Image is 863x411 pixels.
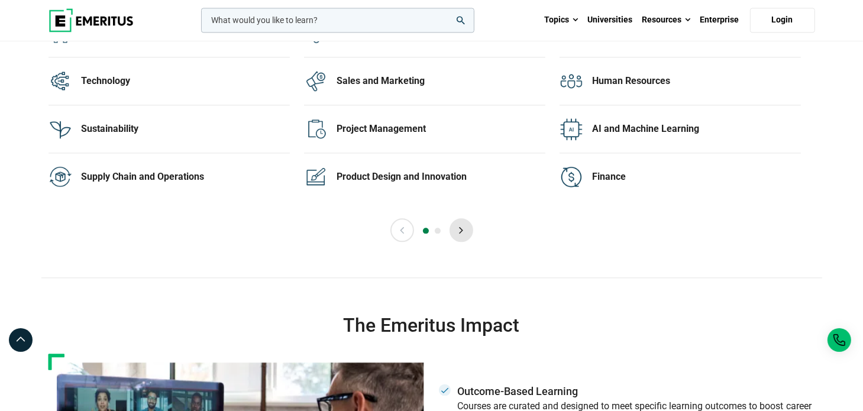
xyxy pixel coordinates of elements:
[593,122,801,135] div: AI and Machine Learning
[337,75,545,88] div: Sales and Marketing
[435,228,441,234] button: 2 of 2
[304,153,545,200] a: Explore Programmes by Category Product Design and Innovation
[560,117,583,141] img: Explore Programmes by Category
[560,57,801,105] a: Explore Programmes by Category Human Resources
[450,218,473,242] button: Next
[49,57,290,105] a: Explore Programmes by Category Technology
[304,117,328,141] img: Explore Programmes by Category
[82,75,290,88] div: Technology
[593,75,801,88] div: Human Resources
[49,313,815,337] h3: The Emeritus Impact
[49,153,290,200] a: Explore Programmes by Category Supply Chain and Operations
[82,170,290,183] div: Supply Chain and Operations
[423,228,429,234] button: 1 of 2
[337,170,545,183] div: Product Design and Innovation
[560,105,801,153] a: Explore Programmes by Category AI and Machine Learning
[49,69,72,93] img: Explore Programmes by Category
[304,105,545,153] a: Explore Programmes by Category Project Management
[337,122,545,135] div: Project Management
[49,105,290,153] a: Explore Programmes by Category Sustainability
[82,122,290,135] div: Sustainability
[560,69,583,93] img: Explore Programmes by Category
[304,69,328,93] img: Explore Programmes by Category
[304,57,545,105] a: Explore Programmes by Category Sales and Marketing
[304,165,328,189] img: Explore Programmes by Category
[201,8,474,33] input: woocommerce-product-search-field-0
[49,165,72,189] img: Explore Programmes by Category
[458,384,815,399] p: Outcome-Based Learning
[560,153,801,200] a: Explore Programmes by Category Finance
[560,165,583,189] img: Explore Programmes by Category
[390,218,414,242] button: Previous
[49,117,72,141] img: Explore Programmes by Category
[750,8,815,33] a: Login
[593,170,801,183] div: Finance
